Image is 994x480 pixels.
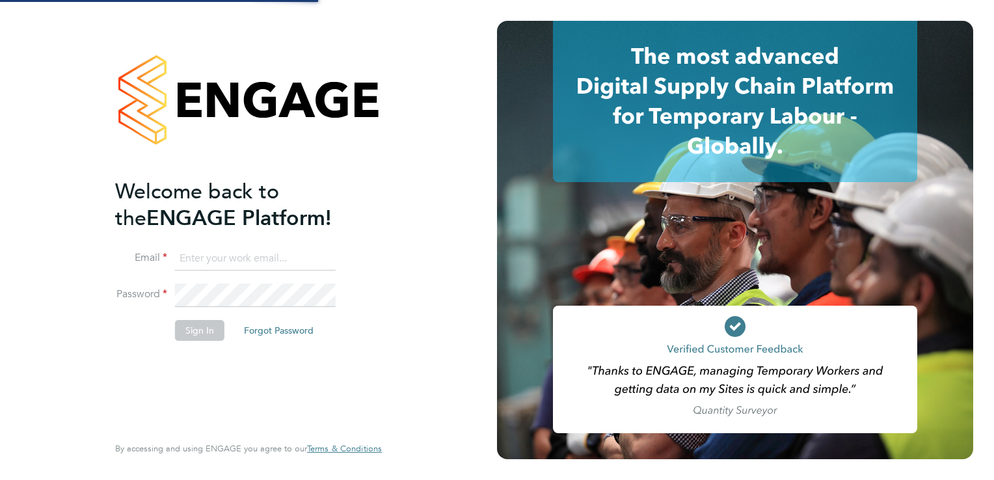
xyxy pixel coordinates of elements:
label: Password [115,287,167,301]
label: Email [115,251,167,265]
span: Terms & Conditions [307,443,382,454]
span: By accessing and using ENGAGE you agree to our [115,443,382,454]
h2: ENGAGE Platform! [115,178,369,232]
a: Terms & Conditions [307,444,382,454]
input: Enter your work email... [175,247,336,271]
button: Sign In [175,320,224,341]
span: Welcome back to the [115,179,279,231]
button: Forgot Password [234,320,324,341]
